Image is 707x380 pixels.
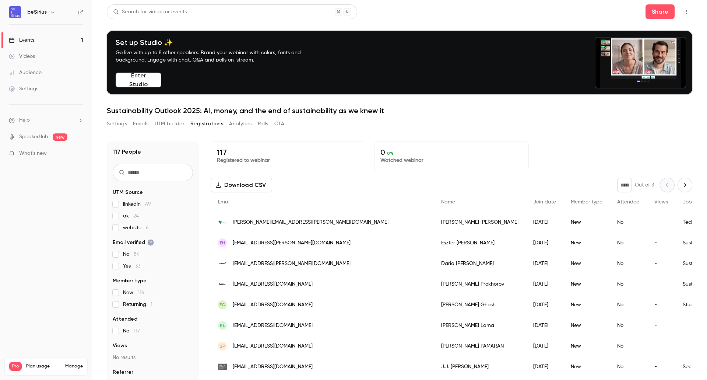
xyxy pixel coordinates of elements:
[610,336,647,356] div: No
[526,233,563,253] div: [DATE]
[218,282,227,286] img: deloitte.nl
[211,178,272,192] button: Download CSV
[151,302,152,307] span: 1
[434,294,526,315] div: [PERSON_NAME] Ghosh
[9,53,35,60] div: Videos
[19,133,48,141] a: SpeakerHub
[683,199,702,205] span: Job title
[533,199,556,205] span: Join date
[434,253,526,274] div: Daria [PERSON_NAME]
[113,147,141,156] h1: 117 People
[647,294,675,315] div: -
[563,233,610,253] div: New
[610,356,647,377] div: No
[258,118,268,130] button: Polls
[123,251,140,258] span: No
[647,253,675,274] div: -
[233,239,351,247] span: [EMAIL_ADDRESS][PERSON_NAME][DOMAIN_NAME]
[113,239,154,246] span: Email verified
[113,369,133,376] span: Referrer
[113,342,127,349] span: Views
[116,38,318,47] h4: Set up Studio ✨
[19,150,47,157] span: What's new
[218,199,231,205] span: Email
[145,202,151,207] span: 49
[123,262,140,270] span: Yes
[19,116,30,124] span: Help
[133,118,148,130] button: Emails
[217,148,359,157] p: 117
[113,354,193,361] p: No results
[123,212,139,220] span: ak
[133,213,139,219] span: 24
[654,199,668,205] span: Views
[434,233,526,253] div: Eszter [PERSON_NAME]
[9,85,38,93] div: Settings
[107,118,127,130] button: Settings
[563,294,610,315] div: New
[387,151,394,156] span: 0 %
[647,274,675,294] div: -
[107,106,692,115] h1: Sustainability Outlook 2025: AI, money, and the end of sustainability as we knew it
[617,199,640,205] span: Attended
[218,218,227,227] img: vale.com
[113,315,137,323] span: Attended
[135,264,140,269] span: 33
[155,118,184,130] button: UTM builder
[134,252,140,257] span: 84
[646,4,675,19] button: Share
[9,6,21,18] img: beSirius
[138,290,144,295] span: 116
[65,363,83,369] a: Manage
[610,315,647,336] div: No
[53,133,67,141] span: new
[233,260,351,268] span: [EMAIL_ADDRESS][PERSON_NAME][DOMAIN_NAME]
[526,274,563,294] div: [DATE]
[526,294,563,315] div: [DATE]
[647,212,675,233] div: -
[441,199,455,205] span: Name
[434,212,526,233] div: [PERSON_NAME] [PERSON_NAME]
[274,118,284,130] button: CTA
[526,315,563,336] div: [DATE]
[146,225,149,230] span: 6
[233,363,313,371] span: [EMAIL_ADDRESS][DOMAIN_NAME]
[563,274,610,294] div: New
[113,189,143,196] span: UTM Source
[434,315,526,336] div: [PERSON_NAME] Lama
[526,253,563,274] div: [DATE]
[219,343,225,349] span: SP
[218,259,227,268] img: tenova.com
[220,322,225,329] span: RL
[123,301,152,308] span: Returning
[27,8,47,16] h6: beSirius
[233,301,313,309] span: [EMAIL_ADDRESS][DOMAIN_NAME]
[526,336,563,356] div: [DATE]
[563,336,610,356] div: New
[113,8,187,16] div: Search for videos or events
[434,336,526,356] div: [PERSON_NAME] PAMARAN
[647,315,675,336] div: -
[380,157,523,164] p: Watched webinar
[123,327,140,335] span: No
[647,356,675,377] div: -
[229,118,252,130] button: Analytics
[123,201,151,208] span: linkedin
[9,116,83,124] li: help-dropdown-opener
[647,336,675,356] div: -
[219,301,225,308] span: EG
[218,362,227,371] img: responsiblemining.net
[233,280,313,288] span: [EMAIL_ADDRESS][DOMAIN_NAME]
[220,240,225,246] span: EH
[233,342,313,350] span: [EMAIL_ADDRESS][DOMAIN_NAME]
[116,49,318,64] p: Go live with up to 8 other speakers. Brand your webinar with colors, fonts and background. Engage...
[526,356,563,377] div: [DATE]
[563,356,610,377] div: New
[113,277,147,285] span: Member type
[647,233,675,253] div: -
[123,289,144,296] span: New
[678,178,692,192] button: Next page
[434,356,526,377] div: J.J. [PERSON_NAME]
[9,36,34,44] div: Events
[563,315,610,336] div: New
